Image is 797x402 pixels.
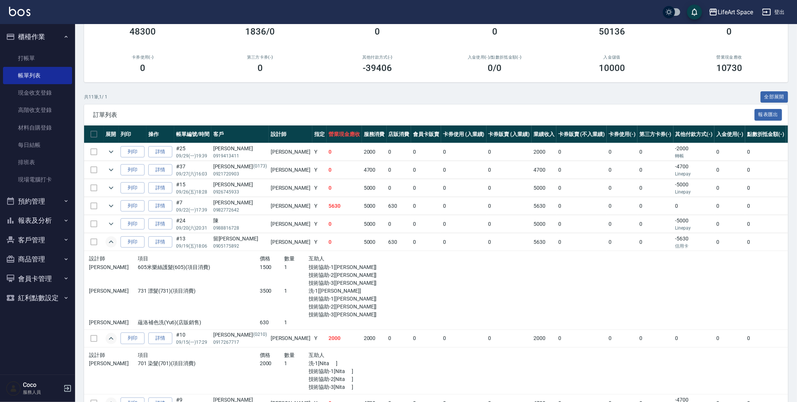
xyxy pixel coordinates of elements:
td: -2000 [673,143,715,161]
button: 列印 [121,182,145,194]
td: 0 [327,215,362,233]
h5: Coco [23,381,61,389]
p: 701 染髮(701)(項目消費) [138,360,260,367]
td: 0 [607,197,637,215]
td: 0 [487,329,532,347]
td: 0 [714,179,745,197]
td: 0 [387,215,411,233]
div: LifeArt Space [718,8,753,17]
h2: 第三方卡券(-) [211,55,310,60]
th: 第三方卡券(-) [637,125,673,143]
p: [PERSON_NAME] [89,287,138,295]
td: 2000 [532,329,556,347]
p: 3500 [260,287,284,295]
p: 0917267717 [213,339,267,346]
td: 0 [411,197,441,215]
p: 0926745933 [213,189,267,195]
p: 731 漂髮(731)(項目消費) [138,287,260,295]
h2: 其他付款方式(-) [328,55,427,60]
td: #15 [174,179,211,197]
span: 數量 [284,352,295,358]
div: 陳 [213,217,267,225]
p: [PERSON_NAME] [89,319,138,326]
th: 列印 [119,125,146,143]
td: 0 [411,329,441,347]
button: expand row [105,164,117,175]
button: expand row [105,218,117,230]
td: 0 [441,143,487,161]
td: [PERSON_NAME] [269,329,312,347]
td: 0 [607,329,637,347]
p: 技術協助-1[[PERSON_NAME]] [309,295,382,303]
td: 0 [441,329,487,347]
h3: 48300 [130,26,156,37]
td: 0 [714,143,745,161]
p: 信用卡 [675,243,713,249]
td: 0 [327,179,362,197]
p: 技術協助-2[[PERSON_NAME]] [309,271,382,279]
td: 0 [745,329,786,347]
th: 操作 [146,125,174,143]
td: #24 [174,215,211,233]
h3: 0 [140,63,145,73]
td: Y [312,179,327,197]
div: [PERSON_NAME] [213,331,267,339]
button: 櫃檯作業 [3,27,72,47]
th: 營業現金應收 [327,125,362,143]
p: 09/15 (一) 17:29 [176,339,209,346]
p: 09/22 (一) 17:39 [176,207,209,213]
th: 卡券使用(-) [607,125,637,143]
td: -4700 [673,161,715,179]
p: 轉帳 [675,153,713,159]
td: 0 [556,215,607,233]
p: [PERSON_NAME] [89,360,138,367]
td: 0 [673,197,715,215]
td: Y [312,329,327,347]
td: 0 [607,233,637,251]
span: 價格 [260,255,271,261]
td: 0 [487,215,532,233]
td: 0 [387,143,411,161]
td: 0 [745,233,786,251]
span: 設計師 [89,255,105,261]
a: 詳情 [148,218,172,230]
p: 洗-1[Nita ] [309,360,382,367]
h3: 10000 [599,63,625,73]
td: 0 [441,233,487,251]
td: 0 [607,143,637,161]
td: 630 [387,233,411,251]
button: 列印 [121,146,145,158]
th: 業績收入 [532,125,556,143]
a: 排班表 [3,154,72,171]
td: 5000 [362,197,387,215]
td: 0 [327,143,362,161]
td: 0 [441,215,487,233]
td: 0 [487,197,532,215]
span: 互助人 [309,352,325,358]
td: 0 [714,233,745,251]
button: expand row [105,182,117,193]
p: 1 [284,360,309,367]
td: 5000 [362,179,387,197]
td: 0 [714,329,745,347]
td: 0 [327,233,362,251]
td: 0 [637,143,673,161]
span: 訂單列表 [93,111,755,119]
p: 0919413411 [213,153,267,159]
p: 技術協助-3[Nita ] [309,383,382,391]
span: 互助人 [309,255,325,261]
td: -5630 [673,233,715,251]
p: 蘊洛補色洗(Yu6)(店販銷售) [138,319,260,326]
button: 商品管理 [3,249,72,269]
a: 詳情 [148,146,172,158]
td: 0 [556,197,607,215]
td: [PERSON_NAME] [269,161,312,179]
span: 數量 [284,255,295,261]
h2: 入金儲值 [562,55,662,60]
button: 列印 [121,236,145,248]
p: 技術協助-2[Nita ] [309,375,382,383]
p: 共 11 筆, 1 / 1 [84,94,107,100]
button: expand row [105,200,117,212]
button: 列印 [121,332,145,344]
button: 報表及分析 [3,211,72,230]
